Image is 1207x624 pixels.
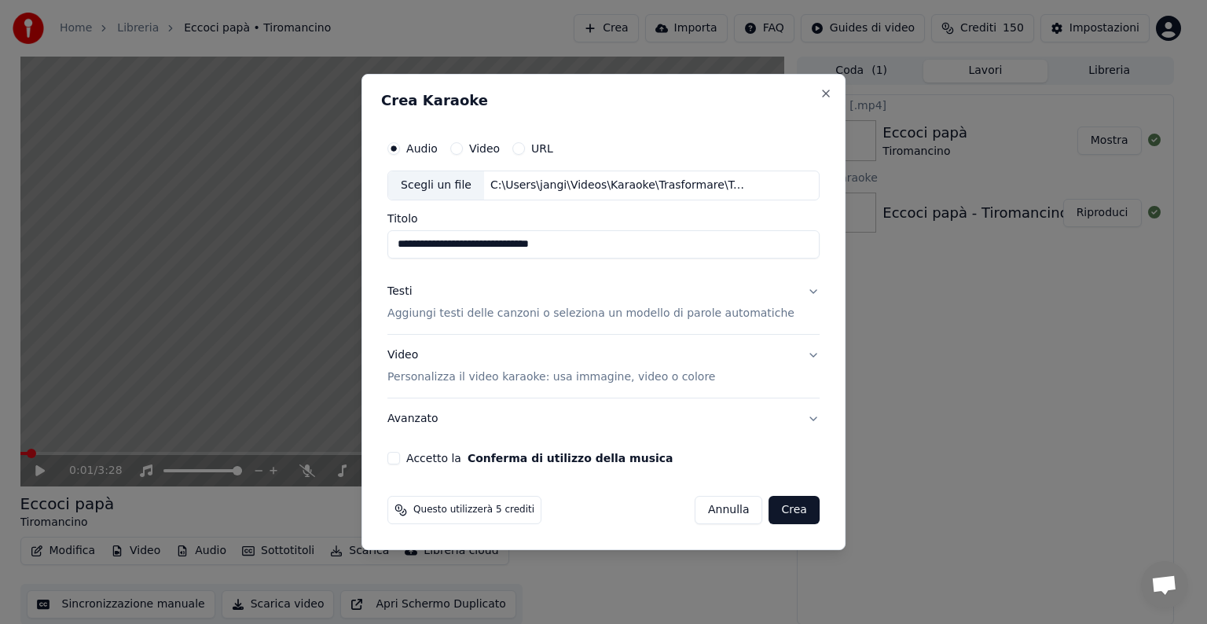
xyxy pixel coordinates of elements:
[387,347,715,385] div: Video
[387,213,820,224] label: Titolo
[695,496,763,524] button: Annulla
[406,143,438,154] label: Audio
[484,178,751,193] div: C:\Users\jangi\Videos\Karaoke\Trasformare\Tracce\Sul mondo _ [PERSON_NAME].mp3
[387,398,820,439] button: Avanzato
[468,453,673,464] button: Accetto la
[387,369,715,385] p: Personalizza il video karaoke: usa immagine, video o colore
[387,284,412,299] div: Testi
[531,143,553,154] label: URL
[387,335,820,398] button: VideoPersonalizza il video karaoke: usa immagine, video o colore
[381,94,826,108] h2: Crea Karaoke
[469,143,500,154] label: Video
[406,453,673,464] label: Accetto la
[387,271,820,334] button: TestiAggiungi testi delle canzoni o seleziona un modello di parole automatiche
[388,171,484,200] div: Scegli un file
[387,306,794,321] p: Aggiungi testi delle canzoni o seleziona un modello di parole automatiche
[769,496,820,524] button: Crea
[413,504,534,516] span: Questo utilizzerà 5 crediti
